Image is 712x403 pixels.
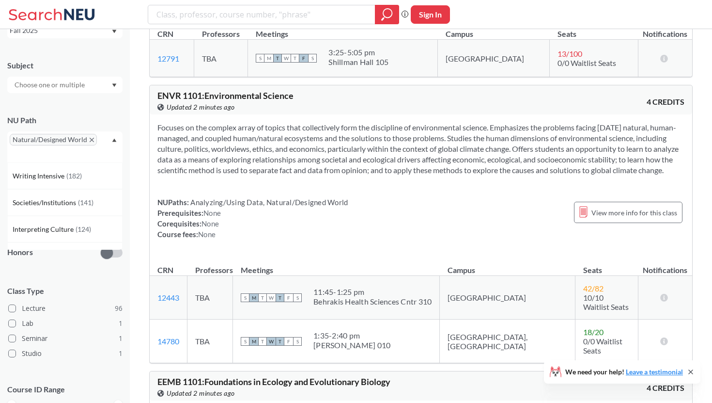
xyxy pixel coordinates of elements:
svg: magnifying glass [381,8,393,21]
div: CRN [157,29,173,39]
span: S [241,293,249,302]
span: W [267,293,276,302]
span: Analyzing/Using Data, Natural/Designed World [189,198,348,207]
span: 0/0 Waitlist Seats [557,58,616,67]
td: TBA [187,320,233,363]
span: ( 182 ) [66,172,82,180]
span: F [284,293,293,302]
span: F [299,54,308,63]
td: TBA [187,276,233,320]
th: Seats [575,255,638,276]
a: 12443 [157,293,179,302]
th: Professors [187,255,233,276]
th: Notifications [638,19,692,40]
svg: X to remove pill [90,138,94,142]
label: Studio [8,347,123,360]
div: Fall 2025Dropdown arrow [7,23,123,38]
span: W [282,54,291,63]
span: S [241,337,249,346]
span: W [267,337,276,346]
svg: Dropdown arrow [112,30,117,33]
span: T [258,337,267,346]
span: 10/10 Waitlist Seats [583,293,629,311]
div: Behrakis Health Sciences Cntr 310 [313,297,432,306]
span: M [249,337,258,346]
div: Natural/Designed WorldX to remove pillDropdown arrowWriting Intensive(182)Societies/Institutions(... [7,131,123,162]
span: T [276,293,284,302]
th: Meetings [248,19,438,40]
div: Fall 2025 [10,25,111,36]
span: We need your help! [565,369,683,375]
span: Writing Intensive [13,171,66,181]
span: ENVR 1101 : Environmental Science [157,90,294,101]
span: T [258,293,267,302]
span: 1 [119,333,123,344]
label: Lecture [8,302,123,315]
div: NUPaths: Prerequisites: Corequisites: Course fees: [157,197,348,240]
svg: Dropdown arrow [112,83,117,87]
div: Dropdown arrow [7,77,123,93]
span: None [201,219,219,228]
td: [GEOGRAPHIC_DATA] [438,40,550,77]
td: [GEOGRAPHIC_DATA] [440,276,575,320]
div: 11:45 - 1:25 pm [313,287,432,297]
span: Interpreting Culture [13,224,76,235]
span: 4 CREDITS [647,97,684,107]
span: T [291,54,299,63]
div: CRN [157,265,173,275]
div: 1:35 - 2:40 pm [313,331,390,340]
span: ( 124 ) [76,225,91,233]
span: M [264,54,273,63]
span: M [249,293,258,302]
label: Seminar [8,332,123,345]
div: NU Path [7,115,123,126]
input: Class, professor, course number, "phrase" [155,6,368,23]
span: S [293,337,302,346]
svg: Dropdown arrow [112,138,117,142]
div: Subject [7,60,123,71]
span: 4 CREDITS [647,383,684,393]
span: 0/0 Waitlist Seats [583,337,622,355]
span: None [198,230,216,239]
span: None [203,209,221,217]
input: Choose one or multiple [10,79,91,91]
span: 1 [119,348,123,359]
span: T [276,337,284,346]
span: 13 / 100 [557,49,582,58]
th: Campus [440,255,575,276]
th: Notifications [638,255,692,276]
section: Focuses on the complex array of topics that collectively form the discipline of environmental sci... [157,122,684,176]
span: S [308,54,317,63]
span: EEMB 1101 : Foundations in Ecology and Evolutionary Biology [157,376,390,387]
div: 3:25 - 5:05 pm [328,48,388,57]
span: 42 / 82 [583,284,604,293]
th: Campus [438,19,550,40]
span: ( 141 ) [78,198,93,207]
span: Natural/Designed WorldX to remove pill [10,134,97,145]
span: Updated 2 minutes ago [167,388,235,399]
p: Honors [7,247,33,258]
th: Seats [550,19,638,40]
th: Professors [194,19,248,40]
span: S [293,293,302,302]
span: T [273,54,282,63]
span: S [256,54,264,63]
a: Leave a testimonial [626,368,683,376]
div: [PERSON_NAME] 010 [313,340,390,350]
span: View more info for this class [591,207,677,219]
label: Lab [8,317,123,330]
a: 12791 [157,54,179,63]
span: Updated 2 minutes ago [167,102,235,113]
span: Societies/Institutions [13,197,78,208]
p: Course ID Range [7,384,123,395]
span: 1 [119,318,123,329]
td: [GEOGRAPHIC_DATA], [GEOGRAPHIC_DATA] [440,320,575,363]
span: F [284,337,293,346]
a: 14780 [157,337,179,346]
span: Class Type [7,286,123,296]
span: 18 / 20 [583,327,604,337]
th: Meetings [233,255,440,276]
div: Shillman Hall 105 [328,57,388,67]
span: 96 [115,303,123,314]
div: magnifying glass [375,5,399,24]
